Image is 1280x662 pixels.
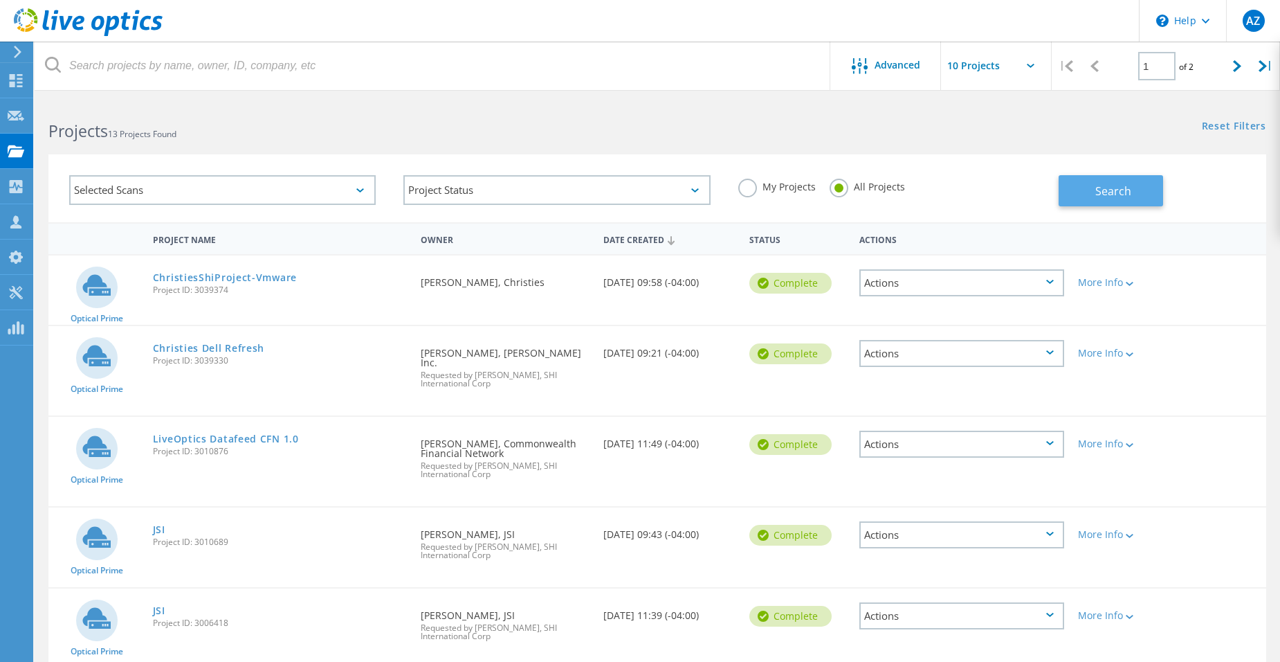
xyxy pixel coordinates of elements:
[742,226,852,251] div: Status
[71,647,123,656] span: Optical Prime
[1059,175,1163,206] button: Search
[1078,348,1162,358] div: More Info
[108,128,176,140] span: 13 Projects Found
[403,175,710,205] div: Project Status
[738,179,816,192] label: My Projects
[414,226,596,251] div: Owner
[1052,42,1080,91] div: |
[749,606,832,627] div: Complete
[596,508,742,553] div: [DATE] 09:43 (-04:00)
[596,256,742,301] div: [DATE] 09:58 (-04:00)
[35,42,831,90] input: Search projects by name, owner, ID, company, etc
[421,624,589,641] span: Requested by [PERSON_NAME], SHI International Corp
[153,357,407,365] span: Project ID: 3039330
[153,343,264,353] a: Christies Dell Refresh
[1252,42,1280,91] div: |
[1202,121,1266,133] a: Reset Filters
[852,226,1072,251] div: Actions
[1246,15,1260,26] span: AZ
[71,566,123,575] span: Optical Prime
[749,343,832,364] div: Complete
[414,589,596,654] div: [PERSON_NAME], JSI
[414,417,596,492] div: [PERSON_NAME], Commonwealth Financial Network
[859,431,1065,458] div: Actions
[153,525,165,535] a: JSI
[14,29,163,39] a: Live Optics Dashboard
[414,256,596,301] div: [PERSON_NAME], Christies
[596,589,742,634] div: [DATE] 11:39 (-04:00)
[153,286,407,294] span: Project ID: 3039374
[69,175,376,205] div: Selected Scans
[153,447,407,456] span: Project ID: 3010876
[749,525,832,546] div: Complete
[421,543,589,560] span: Requested by [PERSON_NAME], SHI International Corp
[1156,15,1169,27] svg: \n
[153,606,165,616] a: JSI
[71,476,123,484] span: Optical Prime
[830,179,905,192] label: All Projects
[859,340,1065,367] div: Actions
[71,314,123,323] span: Optical Prime
[1078,439,1162,449] div: More Info
[596,226,742,252] div: Date Created
[875,60,920,70] span: Advanced
[153,434,299,444] a: LiveOptics Datafeed CFN 1.0
[153,273,297,283] a: ChristiesShiProject-Vmware
[153,538,407,546] span: Project ID: 3010689
[1179,61,1194,73] span: of 2
[859,602,1065,629] div: Actions
[153,619,407,627] span: Project ID: 3006418
[71,385,123,393] span: Optical Prime
[859,521,1065,548] div: Actions
[749,273,832,294] div: Complete
[146,226,414,251] div: Project Name
[414,508,596,573] div: [PERSON_NAME], JSI
[1078,530,1162,539] div: More Info
[48,120,108,142] b: Projects
[749,434,832,455] div: Complete
[1078,611,1162,620] div: More Info
[414,326,596,402] div: [PERSON_NAME], [PERSON_NAME] Inc.
[421,371,589,388] span: Requested by [PERSON_NAME], SHI International Corp
[859,269,1065,296] div: Actions
[596,326,742,372] div: [DATE] 09:21 (-04:00)
[1078,278,1162,287] div: More Info
[421,462,589,478] span: Requested by [PERSON_NAME], SHI International Corp
[1095,184,1131,199] span: Search
[596,417,742,463] div: [DATE] 11:49 (-04:00)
